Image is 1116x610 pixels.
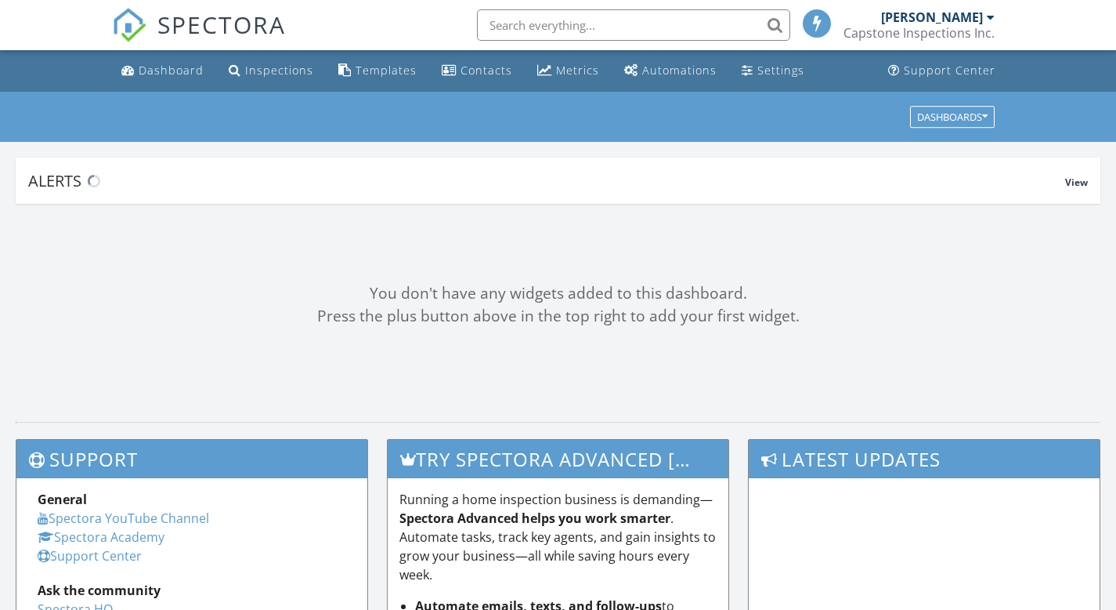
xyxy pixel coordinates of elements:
div: Ask the community [38,581,346,600]
h3: Try spectora advanced [DATE] [388,440,729,478]
div: Metrics [556,63,599,78]
div: Capstone Inspections Inc. [843,25,995,41]
div: Dashboards [917,111,988,122]
strong: Spectora Advanced helps you work smarter [399,510,670,527]
a: Dashboard [115,56,210,85]
div: Contacts [460,63,512,78]
h3: Support [16,440,367,478]
a: Inspections [222,56,320,85]
button: Dashboards [910,106,995,128]
a: Support Center [882,56,1002,85]
div: Dashboard [139,63,204,78]
a: SPECTORA [112,21,286,54]
a: Automations (Basic) [618,56,723,85]
a: Spectora YouTube Channel [38,510,209,527]
span: SPECTORA [157,8,286,41]
div: [PERSON_NAME] [881,9,983,25]
strong: General [38,491,87,508]
div: Automations [642,63,717,78]
div: Settings [757,63,804,78]
div: Support Center [904,63,995,78]
div: You don't have any widgets added to this dashboard. [16,282,1100,305]
div: Templates [356,63,417,78]
div: Inspections [245,63,313,78]
a: Spectora Academy [38,528,164,546]
a: Settings [735,56,811,85]
h3: Latest Updates [749,440,1100,478]
img: The Best Home Inspection Software - Spectora [112,8,146,42]
input: Search everything... [477,9,790,41]
span: View [1065,176,1088,189]
a: Templates [332,56,423,85]
p: Running a home inspection business is demanding— . Automate tasks, track key agents, and gain ins... [399,490,717,584]
div: Alerts [28,170,1065,191]
a: Support Center [38,547,142,565]
a: Metrics [531,56,605,85]
div: Press the plus button above in the top right to add your first widget. [16,305,1100,328]
a: Contacts [435,56,518,85]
